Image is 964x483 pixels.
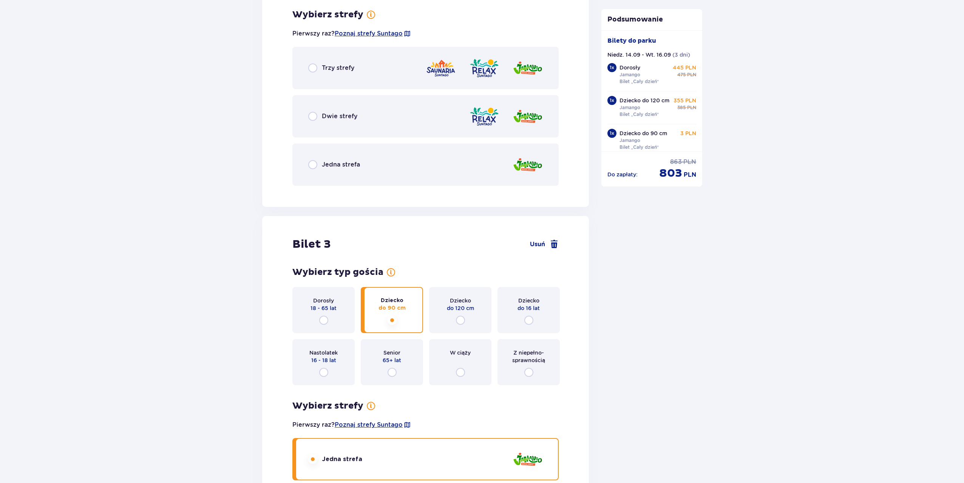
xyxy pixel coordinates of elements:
img: zone logo [469,57,499,79]
p: Pierwszy raz? [292,421,411,429]
p: Wybierz typ gościa [292,267,383,278]
p: Trzy strefy [322,64,354,72]
p: PLN [684,171,696,179]
p: Jamango [619,137,640,144]
p: do 120 cm [447,304,474,312]
p: Jamango [619,71,640,78]
p: PLN [687,104,696,111]
img: zone logo [513,154,543,176]
p: 3 PLN [680,130,696,137]
p: Dorosły [313,297,334,304]
p: PLN [687,71,696,78]
p: Jedna strefa [322,160,360,169]
p: 16 - 18 lat [311,356,336,364]
p: Bilety do parku [607,37,656,45]
p: Podsumowanie [601,15,703,24]
p: 803 [659,166,682,181]
p: Dziecko do 90 cm [619,130,667,137]
a: Poznaj strefy Suntago [335,421,403,429]
p: 863 [670,158,682,166]
div: 1 x [607,96,616,105]
p: Do zapłaty : [607,171,638,178]
p: do 90 cm [378,304,406,312]
p: 355 PLN [674,97,696,104]
p: Dziecko [450,297,471,304]
p: Wybierz strefy [292,9,363,20]
p: Dwie strefy [322,112,357,120]
p: Niedz. 14.09 - Wt. 16.09 [607,51,671,59]
p: Bilet 3 [292,237,331,252]
p: Bilet „Cały dzień” [619,144,659,151]
p: 18 - 65 lat [311,304,337,312]
img: zone logo [513,449,543,470]
p: Jamango [619,104,640,111]
span: Usuń [530,240,545,248]
p: 475 [677,71,686,78]
p: Dorosły [619,64,640,71]
p: Dziecko [518,297,539,304]
p: 445 PLN [673,64,696,71]
p: do 16 lat [518,304,540,312]
div: 1 x [607,129,616,138]
img: zone logo [426,57,456,79]
div: 1 x [607,63,616,72]
img: zone logo [469,106,499,127]
p: PLN [683,158,696,166]
p: Pierwszy raz? [292,29,411,38]
a: Usuń [530,240,559,249]
img: zone logo [513,57,543,79]
p: 65+ lat [383,356,401,364]
p: Nastolatek [309,349,338,356]
p: Wybierz strefy [292,400,363,412]
p: Dziecko do 120 cm [619,97,669,104]
p: Bilet „Cały dzień” [619,78,659,85]
p: Dziecko [381,297,403,304]
p: Z niepełno­sprawnością [504,349,553,364]
img: zone logo [513,106,543,127]
p: Senior [383,349,400,356]
p: Bilet „Cały dzień” [619,111,659,118]
p: Jedna strefa [322,455,362,463]
p: 385 [677,104,686,111]
p: ( 3 dni ) [672,51,690,59]
a: Poznaj strefy Suntago [335,29,403,38]
p: W ciąży [450,349,471,356]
